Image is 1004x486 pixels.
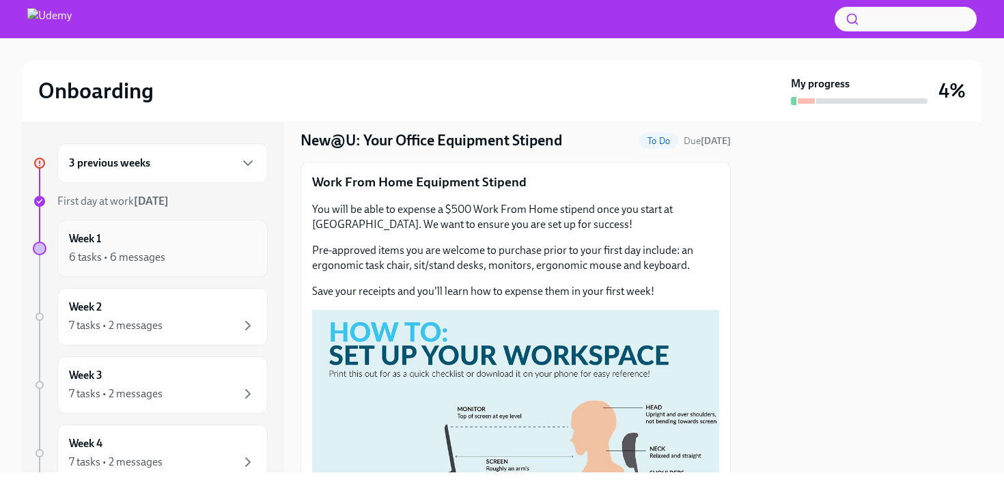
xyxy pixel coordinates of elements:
[684,135,731,147] span: Due
[69,386,163,401] div: 7 tasks • 2 messages
[33,288,268,345] a: Week 27 tasks • 2 messages
[33,356,268,414] a: Week 37 tasks • 2 messages
[312,173,719,191] p: Work From Home Equipment Stipend
[684,134,731,147] span: October 7th, 2025 10:00
[312,284,719,299] p: Save your receipts and you'll learn how to expense them in your first week!
[134,195,169,208] strong: [DATE]
[69,300,102,315] h6: Week 2
[57,143,268,183] div: 3 previous weeks
[701,135,731,147] strong: [DATE]
[69,436,102,451] h6: Week 4
[791,76,850,91] strong: My progress
[69,368,102,383] h6: Week 3
[312,202,719,232] p: You will be able to expense a $500 Work From Home stipend once you start at [GEOGRAPHIC_DATA]. We...
[69,250,165,265] div: 6 tasks • 6 messages
[57,195,169,208] span: First day at work
[312,243,719,273] p: Pre-approved items you are welcome to purchase prior to your first day include: an ergonomic task...
[33,425,268,482] a: Week 47 tasks • 2 messages
[27,8,72,30] img: Udemy
[33,194,268,209] a: First day at work[DATE]
[301,130,562,151] h4: New@U: Your Office Equipment Stipend
[938,78,966,103] h3: 4%
[69,455,163,470] div: 7 tasks • 2 messages
[33,220,268,277] a: Week 16 tasks • 6 messages
[69,318,163,333] div: 7 tasks • 2 messages
[639,136,678,146] span: To Do
[69,156,150,171] h6: 3 previous weeks
[38,77,154,104] h2: Onboarding
[69,231,101,246] h6: Week 1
